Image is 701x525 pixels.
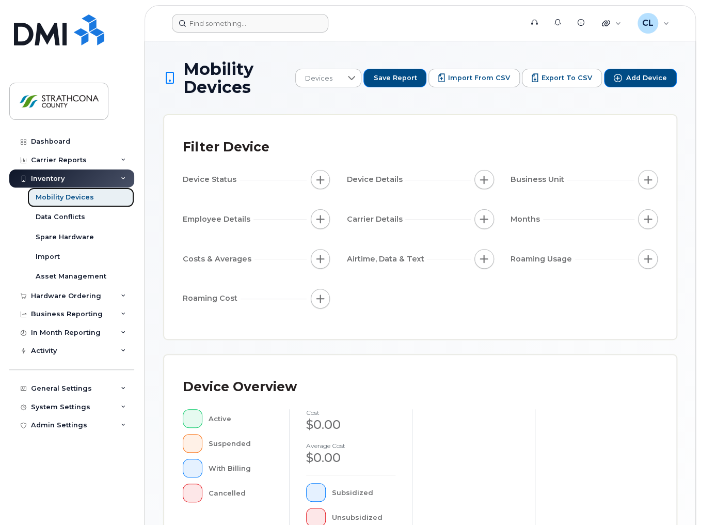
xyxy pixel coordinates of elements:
[183,134,269,161] div: Filter Device
[306,416,395,434] div: $0.00
[511,214,543,225] span: Months
[306,449,395,467] div: $0.00
[363,69,426,87] button: Save Report
[183,174,240,185] span: Device Status
[306,409,395,416] h4: cost
[604,69,677,87] button: Add Device
[183,214,253,225] span: Employee Details
[306,442,395,449] h4: Average cost
[209,434,273,453] div: Suspended
[183,60,290,96] span: Mobility Devices
[511,174,567,185] span: Business Unit
[511,254,575,265] span: Roaming Usage
[373,73,417,83] span: Save Report
[522,69,602,87] button: Export to CSV
[183,254,254,265] span: Costs & Averages
[626,73,667,83] span: Add Device
[541,73,592,83] span: Export to CSV
[296,69,342,88] span: Devices
[209,484,273,502] div: Cancelled
[346,174,405,185] span: Device Details
[332,483,396,502] div: Subsidized
[209,409,273,428] div: Active
[346,254,427,265] span: Airtime, Data & Text
[346,214,405,225] span: Carrier Details
[183,374,297,400] div: Device Overview
[428,69,520,87] button: Import from CSV
[209,459,273,477] div: With Billing
[183,293,241,304] span: Roaming Cost
[448,73,510,83] span: Import from CSV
